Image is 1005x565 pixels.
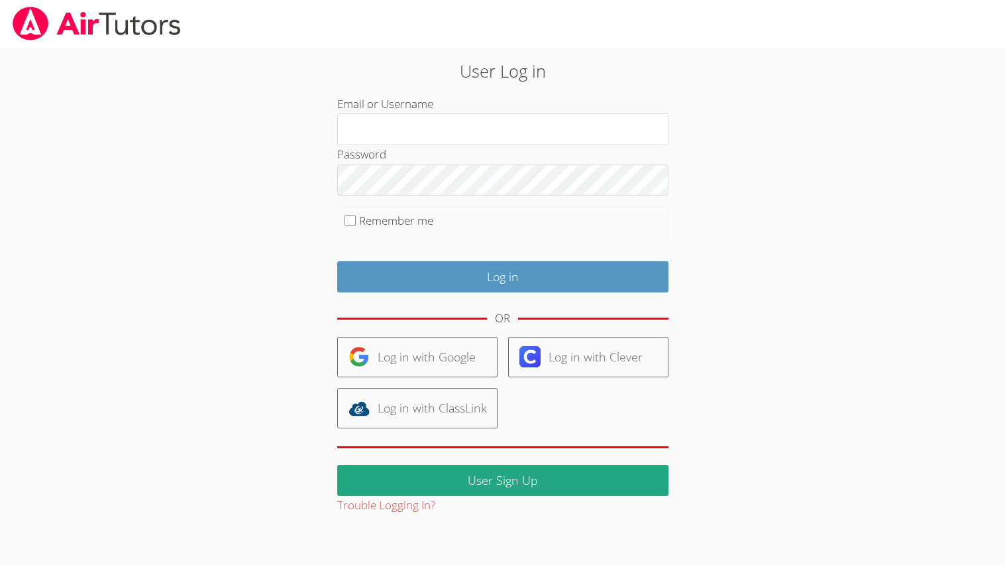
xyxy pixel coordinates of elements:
[337,147,386,162] label: Password
[11,7,182,40] img: airtutors_banner-c4298cdbf04f3fff15de1276eac7730deb9818008684d7c2e4769d2f7ddbe033.png
[495,309,510,328] div: OR
[359,213,433,228] label: Remember me
[519,346,541,367] img: clever-logo-6eab21bc6e7a338710f1a6ff85c0baf02591cd810cc4098c63d3a4b26e2feb20.svg
[348,346,370,367] img: google-logo-50288ca7cdecda66e5e0955fdab243c47b7ad437acaf1139b6f446037453330a.svg
[337,465,668,496] a: User Sign Up
[337,337,498,377] a: Log in with Google
[508,337,668,377] a: Log in with Clever
[348,398,370,419] img: classlink-logo-d6bb404cc1216ec64c9a2012d9dc4662098be43eaf13dc465df04b49fa7ab582.svg
[337,388,498,428] a: Log in with ClassLink
[337,496,435,515] button: Trouble Logging In?
[337,96,433,111] label: Email or Username
[231,58,774,84] h2: User Log in
[337,261,668,292] input: Log in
